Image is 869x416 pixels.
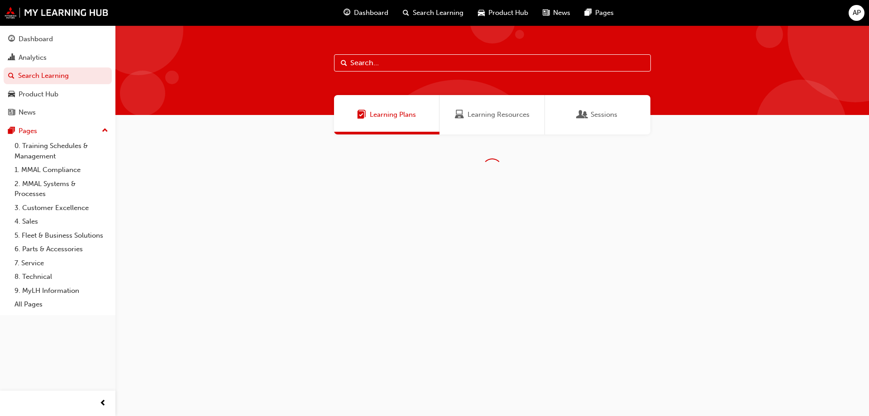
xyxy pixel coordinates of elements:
[11,201,112,215] a: 3. Customer Excellence
[8,109,15,117] span: news-icon
[488,8,528,18] span: Product Hub
[455,110,464,120] span: Learning Resources
[11,139,112,163] a: 0. Training Schedules & Management
[578,110,587,120] span: Sessions
[11,270,112,284] a: 8. Technical
[853,8,861,18] span: AP
[4,49,112,66] a: Analytics
[595,8,614,18] span: Pages
[578,4,621,22] a: pages-iconPages
[8,127,15,135] span: pages-icon
[4,123,112,139] button: Pages
[370,110,416,120] span: Learning Plans
[19,107,36,118] div: News
[8,91,15,99] span: car-icon
[11,256,112,270] a: 7. Service
[354,8,388,18] span: Dashboard
[585,7,592,19] span: pages-icon
[102,125,108,137] span: up-icon
[8,35,15,43] span: guage-icon
[11,284,112,298] a: 9. MyLH Information
[439,95,545,134] a: Learning ResourcesLearning Resources
[4,31,112,48] a: Dashboard
[8,72,14,80] span: search-icon
[11,177,112,201] a: 2. MMAL Systems & Processes
[591,110,617,120] span: Sessions
[4,29,112,123] button: DashboardAnalyticsSearch LearningProduct HubNews
[543,7,549,19] span: news-icon
[5,7,109,19] img: mmal
[19,34,53,44] div: Dashboard
[19,53,47,63] div: Analytics
[336,4,396,22] a: guage-iconDashboard
[334,54,651,72] input: Search...
[403,7,409,19] span: search-icon
[535,4,578,22] a: news-iconNews
[4,104,112,121] a: News
[553,8,570,18] span: News
[396,4,471,22] a: search-iconSearch Learning
[341,58,347,68] span: Search
[11,163,112,177] a: 1. MMAL Compliance
[8,54,15,62] span: chart-icon
[545,95,650,134] a: SessionsSessions
[849,5,864,21] button: AP
[413,8,463,18] span: Search Learning
[4,86,112,103] a: Product Hub
[334,95,439,134] a: Learning PlansLearning Plans
[11,297,112,311] a: All Pages
[4,67,112,84] a: Search Learning
[100,398,106,409] span: prev-icon
[344,7,350,19] span: guage-icon
[11,229,112,243] a: 5. Fleet & Business Solutions
[357,110,366,120] span: Learning Plans
[11,215,112,229] a: 4. Sales
[478,7,485,19] span: car-icon
[471,4,535,22] a: car-iconProduct Hub
[19,126,37,136] div: Pages
[468,110,530,120] span: Learning Resources
[19,89,58,100] div: Product Hub
[11,242,112,256] a: 6. Parts & Accessories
